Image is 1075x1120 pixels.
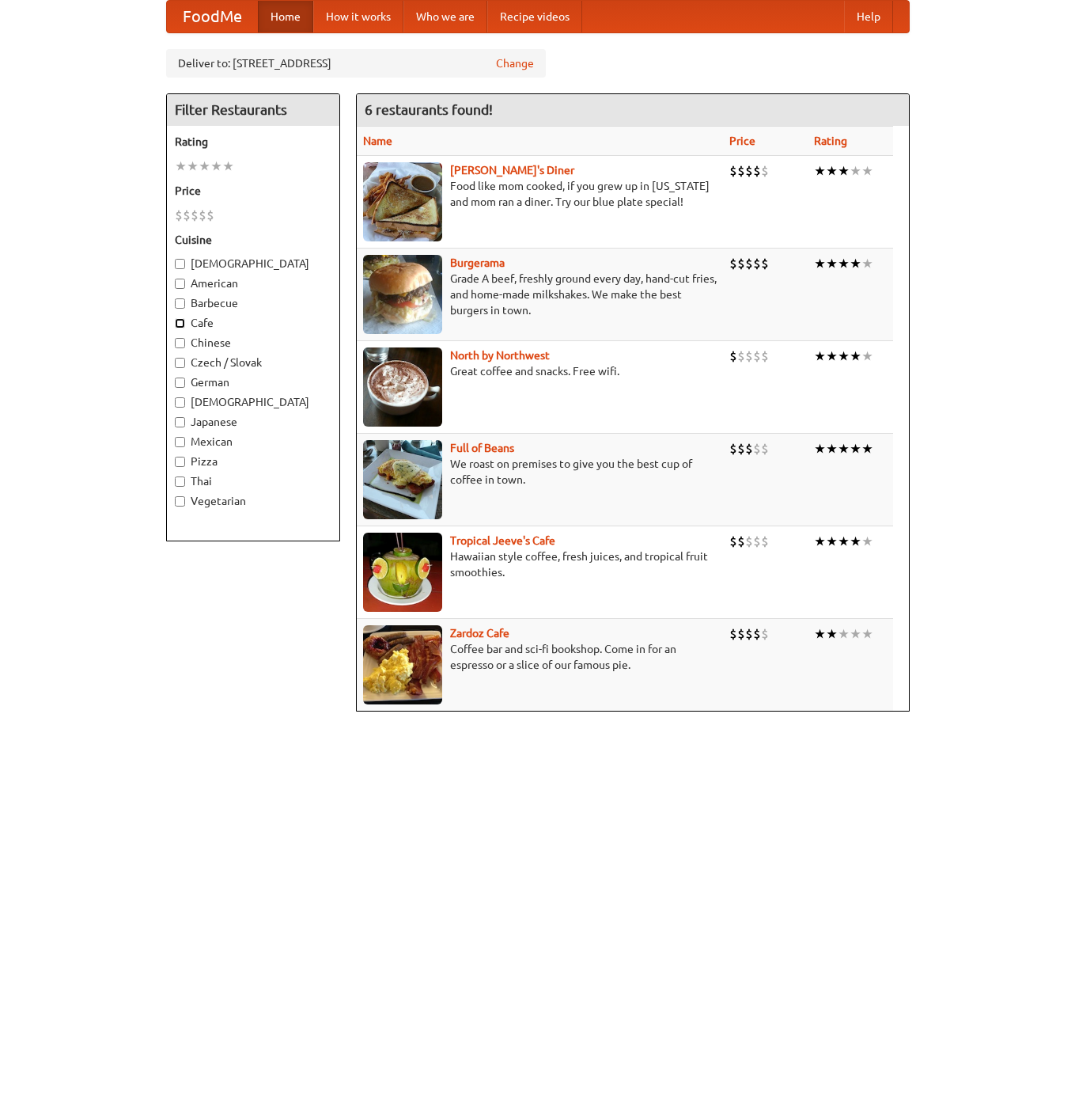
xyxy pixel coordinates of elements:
[450,256,505,269] b: Burgerama
[175,134,331,150] h5: Rating
[175,275,331,291] label: American
[363,347,442,427] img: north.jpg
[850,440,861,457] li: ★
[753,440,761,457] li: $
[729,440,737,457] li: $
[729,625,737,643] li: $
[363,363,717,379] p: Great coffee and snacks. Free wifi.
[258,1,313,32] a: Home
[175,454,331,469] label: Pizza
[826,347,838,365] li: ★
[850,625,861,643] li: ★
[167,94,339,126] h4: Filter Restaurants
[729,162,737,180] li: $
[745,533,753,550] li: $
[166,49,546,78] div: Deliver to: [STREET_ADDRESS]
[175,414,331,430] label: Japanese
[861,533,873,550] li: ★
[826,625,838,643] li: ★
[761,533,769,550] li: $
[814,347,826,365] li: ★
[844,1,893,32] a: Help
[450,534,555,547] a: Tropical Jeeve's Cafe
[753,162,761,180] li: $
[838,625,850,643] li: ★
[175,355,331,370] label: Czech / Slovak
[838,440,850,457] li: ★
[814,255,826,272] li: ★
[850,533,861,550] li: ★
[487,1,582,32] a: Recipe videos
[450,349,550,362] a: North by Northwest
[753,255,761,272] li: $
[175,318,185,328] input: Cafe
[175,374,331,390] label: German
[363,178,717,210] p: Food like mom cooked, if you grew up in [US_STATE] and mom ran a diner. Try our blue plate special!
[761,440,769,457] li: $
[175,259,185,269] input: [DEMOGRAPHIC_DATA]
[450,442,514,454] a: Full of Beans
[175,158,187,175] li: ★
[363,456,717,488] p: We roast on premises to give you the best cup of coffee in town.
[450,164,574,177] b: [PERSON_NAME]'s Diner
[206,207,214,224] li: $
[729,135,755,147] a: Price
[496,55,534,71] a: Change
[175,315,331,331] label: Cafe
[175,417,185,427] input: Japanese
[745,347,753,365] li: $
[729,347,737,365] li: $
[365,102,493,117] ng-pluralize: 6 restaurants found!
[761,625,769,643] li: $
[167,1,258,32] a: FoodMe
[191,207,199,224] li: $
[199,158,210,175] li: ★
[175,394,331,410] label: [DEMOGRAPHIC_DATA]
[737,533,745,550] li: $
[729,533,737,550] li: $
[363,271,717,318] p: Grade A beef, freshly ground every day, hand-cut fries, and home-made milkshakes. We make the bes...
[861,255,873,272] li: ★
[210,158,222,175] li: ★
[737,162,745,180] li: $
[850,162,861,180] li: ★
[403,1,487,32] a: Who we are
[753,533,761,550] li: $
[175,437,185,447] input: Mexican
[363,549,717,580] p: Hawaiian style coffee, fresh juices, and tropical fruit smoothies.
[175,335,331,351] label: Chinese
[814,162,826,180] li: ★
[175,434,331,450] label: Mexican
[737,625,745,643] li: $
[363,135,392,147] a: Name
[861,440,873,457] li: ★
[814,440,826,457] li: ★
[363,625,442,704] img: zardoz.jpg
[175,298,185,309] input: Barbecue
[826,255,838,272] li: ★
[183,207,191,224] li: $
[745,255,753,272] li: $
[861,347,873,365] li: ★
[861,162,873,180] li: ★
[814,625,826,643] li: ★
[450,627,509,640] a: Zardoz Cafe
[753,347,761,365] li: $
[199,207,206,224] li: $
[175,338,185,348] input: Chinese
[175,457,185,467] input: Pizza
[175,473,331,489] label: Thai
[175,476,185,487] input: Thai
[175,496,185,507] input: Vegetarian
[175,183,331,199] h5: Price
[761,255,769,272] li: $
[737,347,745,365] li: $
[737,255,745,272] li: $
[729,255,737,272] li: $
[826,440,838,457] li: ★
[761,162,769,180] li: $
[175,279,185,289] input: American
